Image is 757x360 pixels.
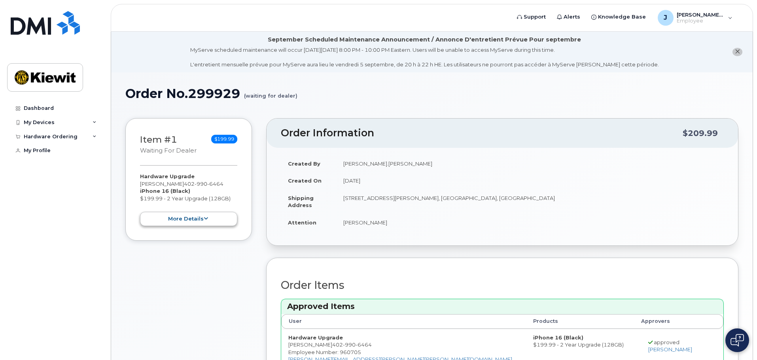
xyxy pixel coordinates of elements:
td: [STREET_ADDRESS][PERSON_NAME], [GEOGRAPHIC_DATA], [GEOGRAPHIC_DATA] [336,189,724,214]
th: Products [526,314,634,328]
span: 990 [195,181,207,187]
strong: iPhone 16 (Black) [140,188,190,194]
td: [DATE] [336,172,724,189]
h2: Order Items [281,279,724,291]
div: $209.99 [683,126,718,141]
strong: Hardware Upgrade [288,334,343,341]
span: 6464 [207,181,223,187]
strong: Created By [288,160,320,167]
span: 402 [332,341,372,348]
span: 990 [343,341,356,348]
th: Approvers [634,314,708,328]
small: waiting for dealer [140,147,197,154]
img: Open chat [731,334,744,347]
h3: Approved Items [287,301,717,312]
span: 6464 [356,341,372,348]
div: MyServe scheduled maintenance will occur [DATE][DATE] 8:00 PM - 10:00 PM Eastern. Users will be u... [190,46,659,68]
strong: Created On [288,177,322,184]
h3: Item #1 [140,135,197,155]
th: User [281,314,526,328]
span: approved [654,339,679,345]
h1: Order No.299929 [125,87,738,100]
span: Employee Number: 960705 [288,349,361,355]
a: [PERSON_NAME] [648,346,692,352]
strong: iPhone 16 (Black) [533,334,583,341]
td: [PERSON_NAME] [336,214,724,231]
strong: Attention [288,219,316,226]
button: close notification [732,48,742,56]
small: (waiting for dealer) [244,87,297,99]
strong: Shipping Address [288,195,314,209]
span: 402 [184,181,223,187]
button: more details [140,212,237,226]
h2: Order Information [281,128,683,139]
div: September Scheduled Maintenance Announcement / Annonce D'entretient Prévue Pour septembre [268,36,581,44]
td: [PERSON_NAME].[PERSON_NAME] [336,155,724,172]
div: [PERSON_NAME] $199.99 - 2 Year Upgrade (128GB) [140,173,237,226]
strong: Hardware Upgrade [140,173,195,179]
span: $199.99 [211,135,237,143]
